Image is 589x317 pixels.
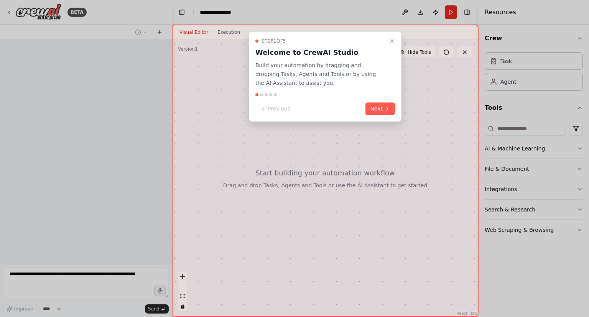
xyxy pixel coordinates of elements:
[255,102,295,115] button: Previous
[387,36,397,46] button: Close walkthrough
[255,61,386,87] p: Build your automation by dragging and dropping Tasks, Agents and Tools or by using the AI Assista...
[176,7,187,18] button: Hide left sidebar
[262,38,286,44] span: Step 1 of 5
[365,102,395,115] button: Next
[255,47,386,58] h3: Welcome to CrewAI Studio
